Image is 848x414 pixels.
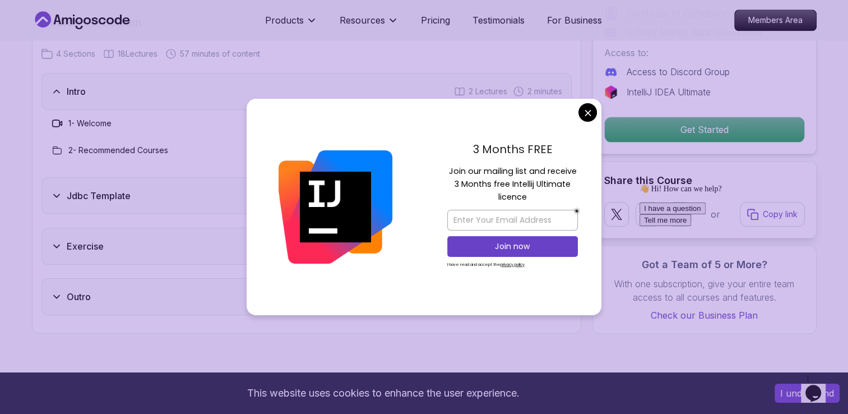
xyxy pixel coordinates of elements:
[627,65,730,79] p: Access to Discord Group
[627,85,711,99] p: IntelliJ IDEA Ultimate
[604,117,805,142] button: Get Started
[67,189,131,203] h3: Jdbc Template
[41,228,572,265] button: Exercise3 Lectures 31 seconds
[734,10,817,31] a: Members Area
[340,13,385,27] p: Resources
[41,177,572,214] button: Jdbc Template10 Lectures 53 minutes
[8,381,758,406] div: This website uses cookies to enhance the user experience.
[41,73,572,110] button: Intro2 Lectures 2 minutes
[67,240,104,253] h3: Exercise
[4,35,56,47] button: Tell me more
[735,10,816,30] p: Members Area
[56,48,95,59] span: 4 Sections
[68,145,168,156] h3: 2 - Recommended Courses
[469,86,507,97] span: 2 Lectures
[605,117,804,142] p: Get Started
[118,48,157,59] span: 18 Lectures
[67,290,91,303] h3: Outro
[4,23,71,35] button: I have a question
[604,85,618,99] img: jetbrains logo
[68,118,112,129] h3: 1 - Welcome
[4,5,86,13] span: 👋 Hi! How can we help?
[604,309,805,322] a: Check our Business Plan
[604,257,805,273] h3: Got a Team of 5 or More?
[604,277,805,304] p: With one subscription, give your entire team access to all courses and features.
[547,13,602,27] a: For Business
[41,278,572,315] button: Outro3 Lectures 1 minute
[604,173,805,188] h2: Share this Course
[265,13,304,27] p: Products
[604,46,805,59] p: Access to:
[801,369,837,403] iframe: chat widget
[527,86,562,97] span: 2 minutes
[635,180,837,364] iframe: chat widget
[4,4,206,47] div: 👋 Hi! How can we help?I have a questionTell me more
[472,13,525,27] a: Testimonials
[67,85,86,98] h3: Intro
[340,13,398,36] button: Resources
[180,48,260,59] span: 57 minutes of content
[421,13,450,27] a: Pricing
[775,384,840,403] button: Accept cookies
[265,13,317,36] button: Products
